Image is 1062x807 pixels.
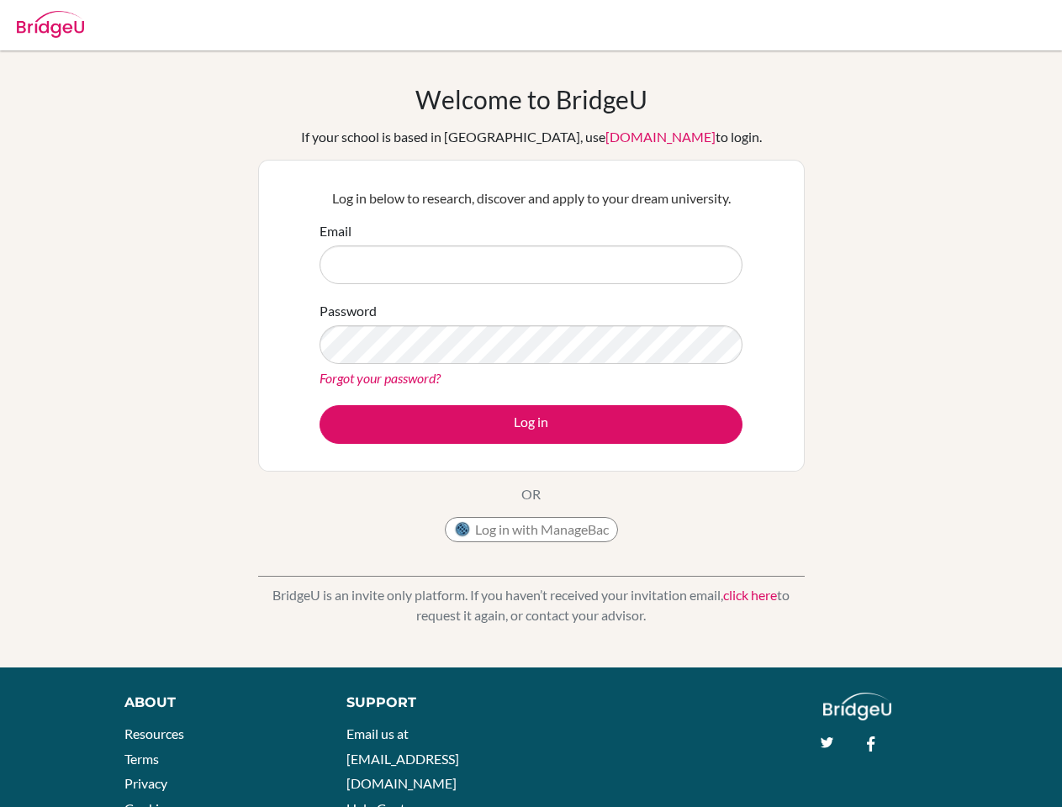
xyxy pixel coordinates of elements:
[124,751,159,767] a: Terms
[445,517,618,542] button: Log in with ManageBac
[320,188,742,208] p: Log in below to research, discover and apply to your dream university.
[320,405,742,444] button: Log in
[521,484,541,504] p: OR
[124,725,184,741] a: Resources
[823,693,891,720] img: logo_white@2x-f4f0deed5e89b7ecb1c2cc34c3e3d731f90f0f143d5ea2071677605dd97b5244.png
[258,585,805,625] p: BridgeU is an invite only platform. If you haven’t received your invitation email, to request it ...
[346,693,515,713] div: Support
[320,301,377,321] label: Password
[320,370,441,386] a: Forgot your password?
[301,127,762,147] div: If your school is based in [GEOGRAPHIC_DATA], use to login.
[415,84,647,114] h1: Welcome to BridgeU
[723,587,777,603] a: click here
[346,725,459,791] a: Email us at [EMAIL_ADDRESS][DOMAIN_NAME]
[124,775,167,791] a: Privacy
[124,693,309,713] div: About
[320,221,351,241] label: Email
[605,129,716,145] a: [DOMAIN_NAME]
[17,11,84,38] img: Bridge-U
